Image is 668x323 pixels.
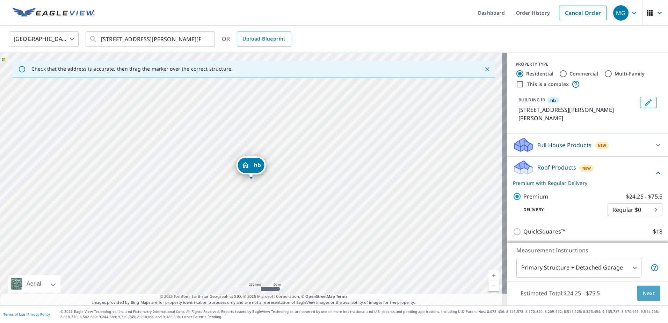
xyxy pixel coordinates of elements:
div: [GEOGRAPHIC_DATA] [9,29,79,49]
p: Premium with Regular Delivery [513,179,654,187]
a: Current Level 17, Zoom Out [488,281,499,291]
img: EV Logo [13,8,95,18]
label: Multi-Family [615,70,645,77]
a: OpenStreetMap [305,294,335,299]
span: © 2025 TomTom, Earthstar Geographics SIO, © 2025 Microsoft Corporation, © [160,294,348,300]
p: Estimated Total: $24.25 - $75.5 [515,286,606,301]
p: © 2025 Eagle View Technologies, Inc. and Pictometry International Corp. All Rights Reserved. Repo... [60,309,665,320]
label: Residential [526,70,553,77]
span: hb [254,163,261,168]
p: [STREET_ADDRESS][PERSON_NAME][PERSON_NAME] [518,106,637,122]
span: Next [643,289,655,298]
span: New [598,143,607,148]
p: $18 [653,227,662,236]
p: QuickSquares™ [523,227,565,236]
input: Search by address or latitude-longitude [101,29,201,49]
div: Roof ProductsNewPremium with Regular Delivery [513,159,662,187]
button: Next [637,286,660,301]
label: This is a complex [527,81,569,88]
div: Regular $0 [608,200,662,220]
a: Terms of Use [3,312,25,317]
p: $24.25 - $75.5 [626,192,662,201]
p: | [3,312,50,316]
p: Delivery [513,207,608,213]
button: Close [483,65,492,74]
div: Aerial [8,275,60,293]
div: Dropped pin, building hb, Residential property, 33520 Outley Park Dr Solon, OH 44139 [236,156,266,178]
a: Privacy Policy [27,312,50,317]
div: Primary Structure + Detached Garage [516,258,641,278]
a: Current Level 17, Zoom In [488,270,499,281]
span: Upload Blueprint [242,35,285,43]
a: Upload Blueprint [237,31,291,47]
p: Check that the address is accurate, then drag the marker over the correct structure. [31,66,233,72]
p: Roof Products [537,163,576,172]
div: MG [613,5,629,21]
p: Premium [523,192,548,201]
button: Edit building hb [640,97,657,108]
p: BUILDING ID [518,97,545,103]
div: PROPERTY TYPE [516,61,660,67]
span: New [582,165,591,171]
div: OR [222,31,291,47]
span: Your report will include the primary structure and a detached garage if one exists. [651,264,659,272]
label: Commercial [569,70,598,77]
div: Aerial [24,275,43,293]
div: Full House ProductsNew [513,137,662,153]
span: hb [550,97,556,103]
p: Full House Products [537,141,591,149]
a: Terms [336,294,348,299]
a: Cancel Order [559,6,607,20]
p: Measurement Instructions [516,246,659,254]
